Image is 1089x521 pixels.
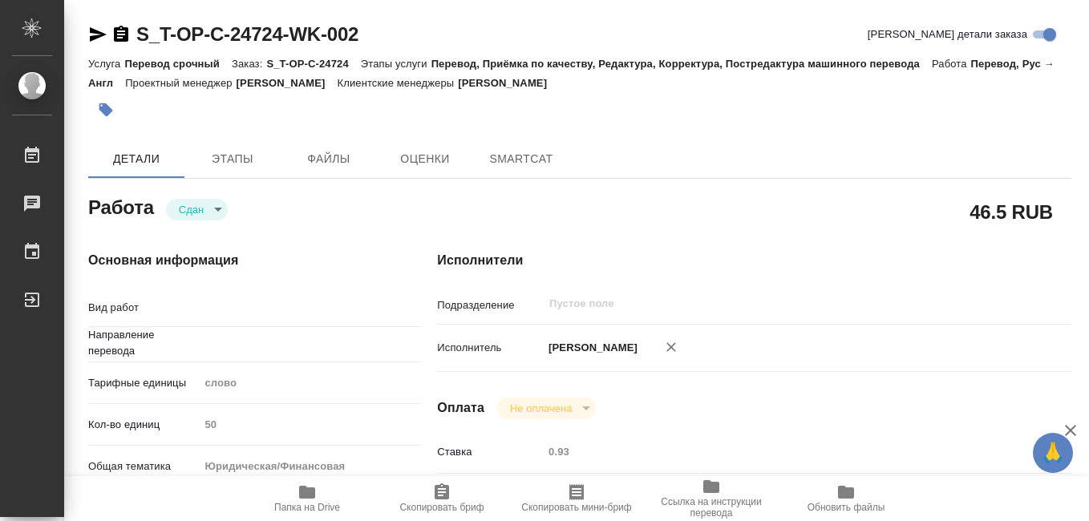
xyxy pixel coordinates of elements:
[970,198,1053,225] h2: 46.5 RUB
[166,199,228,220] div: Сдан
[505,402,577,415] button: Не оплачена
[125,77,236,89] p: Проектный менеджер
[136,23,358,45] a: S_T-OP-C-24724-WK-002
[240,476,374,521] button: Папка на Drive
[437,398,484,418] h4: Оплата
[88,300,199,316] p: Вид работ
[88,375,199,391] p: Тарифные единицы
[654,496,769,519] span: Ссылка на инструкции перевода
[88,92,123,127] button: Добавить тэг
[232,58,266,70] p: Заказ:
[199,453,421,480] div: Юридическая/Финансовая
[338,77,459,89] p: Клиентские менеджеры
[88,458,199,475] p: Общая тематика
[98,149,175,169] span: Детали
[497,398,596,419] div: Сдан
[124,58,232,70] p: Перевод срочный
[88,25,107,44] button: Скопировать ссылку для ЯМессенджера
[374,476,509,521] button: Скопировать бриф
[779,476,913,521] button: Обновить файлы
[644,476,779,521] button: Ссылка на инструкции перевода
[199,370,421,397] div: слово
[437,444,543,460] p: Ставка
[88,58,124,70] p: Услуга
[1033,433,1073,473] button: 🙏
[199,413,421,436] input: Пустое поле
[1039,436,1067,470] span: 🙏
[361,58,431,70] p: Этапы услуги
[458,77,559,89] p: [PERSON_NAME]
[194,149,271,169] span: Этапы
[399,502,484,513] span: Скопировать бриф
[290,149,367,169] span: Файлы
[437,297,543,313] p: Подразделение
[266,58,360,70] p: S_T-OP-C-24724
[808,502,885,513] span: Обновить файлы
[237,77,338,89] p: [PERSON_NAME]
[543,440,1018,463] input: Пустое поле
[88,251,373,270] h4: Основная информация
[868,26,1027,42] span: [PERSON_NAME] детали заказа
[509,476,644,521] button: Скопировать мини-бриф
[932,58,971,70] p: Работа
[543,340,638,356] p: [PERSON_NAME]
[437,251,1071,270] h4: Исполнители
[654,329,689,365] button: Удалить исполнителя
[88,417,199,433] p: Кол-во единиц
[548,294,981,313] input: Пустое поле
[483,149,560,169] span: SmartCat
[174,203,208,216] button: Сдан
[88,327,199,359] p: Направление перевода
[387,149,464,169] span: Оценки
[437,340,543,356] p: Исполнитель
[521,502,631,513] span: Скопировать мини-бриф
[431,58,932,70] p: Перевод, Приёмка по качеству, Редактура, Корректура, Постредактура машинного перевода
[111,25,131,44] button: Скопировать ссылку
[88,192,154,220] h2: Работа
[274,502,340,513] span: Папка на Drive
